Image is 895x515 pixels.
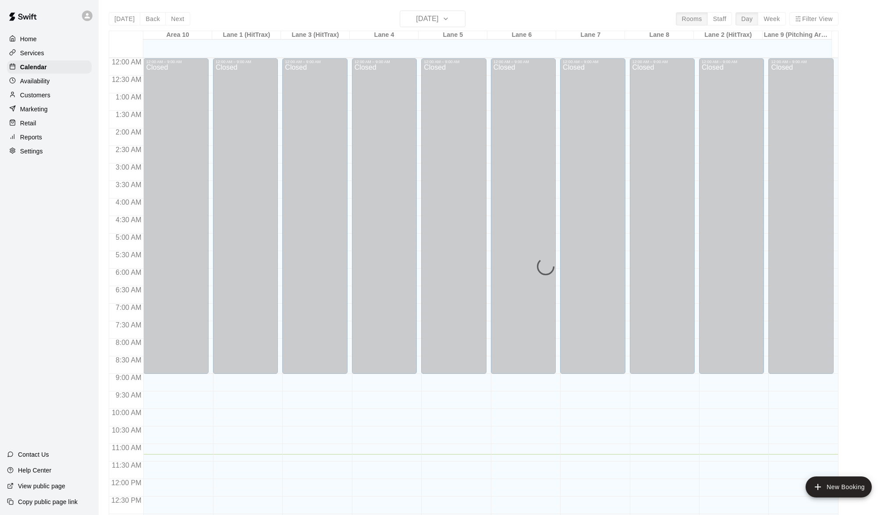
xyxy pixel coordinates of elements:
p: Contact Us [18,450,49,459]
div: Lane 1 (HitTrax) [212,31,281,39]
span: 7:00 AM [114,304,144,311]
p: Calendar [20,63,47,71]
div: 12:00 AM – 9:00 AM [216,60,275,64]
a: Home [7,32,92,46]
div: 12:00 AM – 9:00 AM: Closed [143,58,208,374]
span: 12:30 PM [109,497,143,504]
span: 6:00 AM [114,269,144,276]
div: Lane 4 [350,31,419,39]
p: Retail [20,119,36,128]
span: 12:00 AM [110,58,144,66]
p: Copy public page link [18,497,78,506]
p: Availability [20,77,50,85]
div: Closed [632,64,692,377]
p: Help Center [18,466,51,475]
div: 12:00 AM – 9:00 AM [632,60,692,64]
span: 8:30 AM [114,356,144,364]
a: Services [7,46,92,60]
div: 12:00 AM – 9:00 AM [702,60,761,64]
p: Marketing [20,105,48,114]
p: Settings [20,147,43,156]
div: 12:00 AM – 9:00 AM: Closed [282,58,347,374]
span: 8:00 AM [114,339,144,346]
span: 2:00 AM [114,128,144,136]
span: 9:30 AM [114,391,144,399]
div: Closed [216,64,275,377]
a: Marketing [7,103,92,116]
div: Closed [285,64,345,377]
div: Lane 7 [556,31,625,39]
div: 12:00 AM – 9:00 AM: Closed [768,58,833,374]
span: 2:30 AM [114,146,144,153]
div: Lane 6 [487,31,556,39]
div: 12:00 AM – 9:00 AM [424,60,483,64]
div: 12:00 AM – 9:00 AM: Closed [421,58,486,374]
span: 5:00 AM [114,234,144,241]
div: 12:00 AM – 9:00 AM: Closed [213,58,278,374]
div: Closed [424,64,483,377]
div: 12:00 AM – 9:00 AM [563,60,622,64]
span: 11:00 AM [110,444,144,451]
span: 10:00 AM [110,409,144,416]
a: Reports [7,131,92,144]
span: 9:00 AM [114,374,144,381]
div: Closed [355,64,414,377]
div: Area 10 [143,31,212,39]
div: Lane 5 [419,31,487,39]
span: 12:30 AM [110,76,144,83]
p: Services [20,49,44,57]
div: Closed [146,64,206,377]
div: Lane 8 [625,31,694,39]
div: Lane 2 (HitTrax) [694,31,763,39]
span: 4:00 AM [114,199,144,206]
a: Customers [7,89,92,102]
div: Closed [494,64,553,377]
span: 3:30 AM [114,181,144,188]
div: 12:00 AM – 9:00 AM: Closed [491,58,556,374]
div: Lane 9 (Pitching Area) [763,31,831,39]
button: add [806,476,872,497]
span: 7:30 AM [114,321,144,329]
p: Home [20,35,37,43]
div: 12:00 AM – 9:00 AM: Closed [630,58,695,374]
span: 12:00 PM [109,479,143,487]
p: View public page [18,482,65,490]
span: 4:30 AM [114,216,144,224]
div: Lane 3 (HitTrax) [281,31,350,39]
div: 12:00 AM – 9:00 AM [285,60,345,64]
a: Retail [7,117,92,130]
div: Closed [771,64,831,377]
span: 1:30 AM [114,111,144,118]
div: 12:00 AM – 9:00 AM: Closed [699,58,764,374]
div: 12:00 AM – 9:00 AM [771,60,831,64]
div: 12:00 AM – 9:00 AM: Closed [560,58,625,374]
div: 12:00 AM – 9:00 AM: Closed [352,58,417,374]
p: Customers [20,91,50,99]
div: 12:00 AM – 9:00 AM [355,60,414,64]
a: Settings [7,145,92,158]
a: Calendar [7,60,92,74]
div: Closed [702,64,761,377]
span: 5:30 AM [114,251,144,259]
div: 12:00 AM – 9:00 AM [494,60,553,64]
span: 3:00 AM [114,163,144,171]
p: Reports [20,133,42,142]
a: Availability [7,75,92,88]
span: 10:30 AM [110,426,144,434]
div: Closed [563,64,622,377]
span: 1:00 AM [114,93,144,101]
span: 6:30 AM [114,286,144,294]
span: 11:30 AM [110,462,144,469]
div: 12:00 AM – 9:00 AM [146,60,206,64]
